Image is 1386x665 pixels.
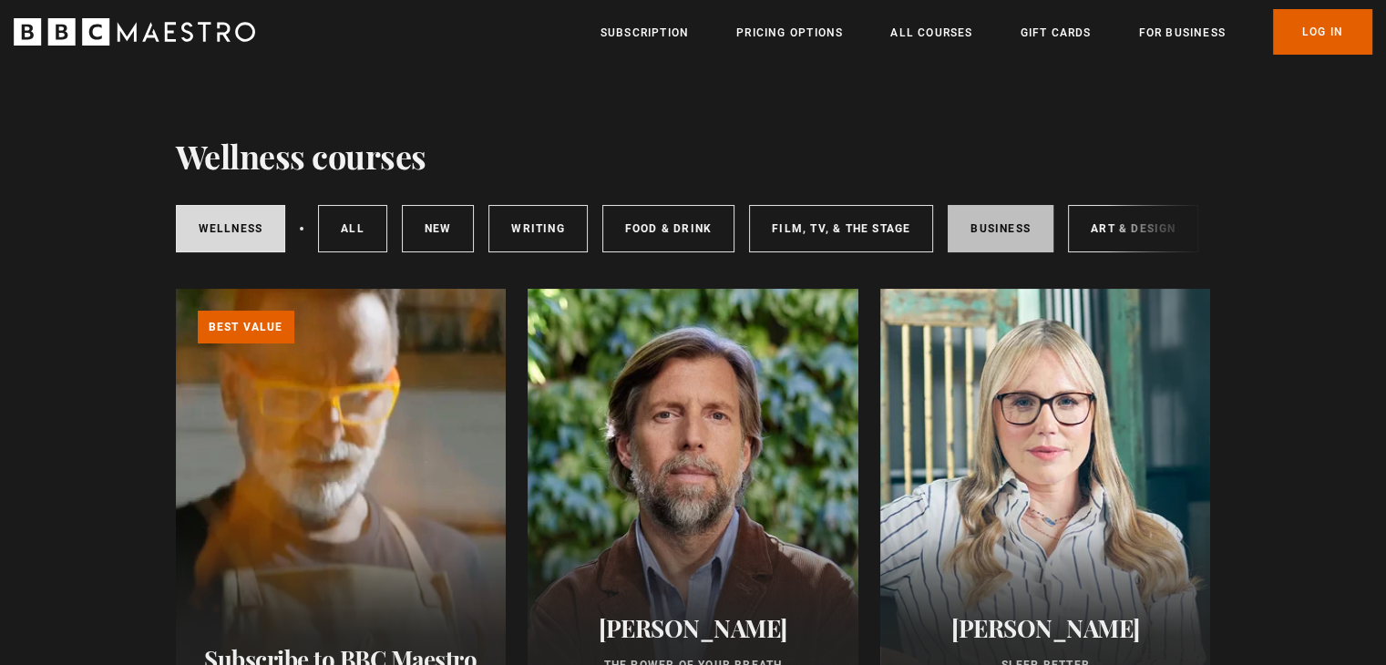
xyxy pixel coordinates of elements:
[176,137,426,175] h1: Wellness courses
[176,205,286,252] a: Wellness
[318,205,387,252] a: All
[736,24,843,42] a: Pricing Options
[549,614,837,642] h2: [PERSON_NAME]
[602,205,734,252] a: Food & Drink
[1068,205,1198,252] a: Art & Design
[948,205,1053,252] a: Business
[198,311,294,343] p: Best value
[601,24,689,42] a: Subscription
[749,205,933,252] a: Film, TV, & The Stage
[1020,24,1091,42] a: Gift Cards
[890,24,972,42] a: All Courses
[488,205,587,252] a: Writing
[1138,24,1225,42] a: For business
[902,614,1189,642] h2: [PERSON_NAME]
[14,18,255,46] svg: BBC Maestro
[1273,9,1372,55] a: Log In
[402,205,475,252] a: New
[601,9,1372,55] nav: Primary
